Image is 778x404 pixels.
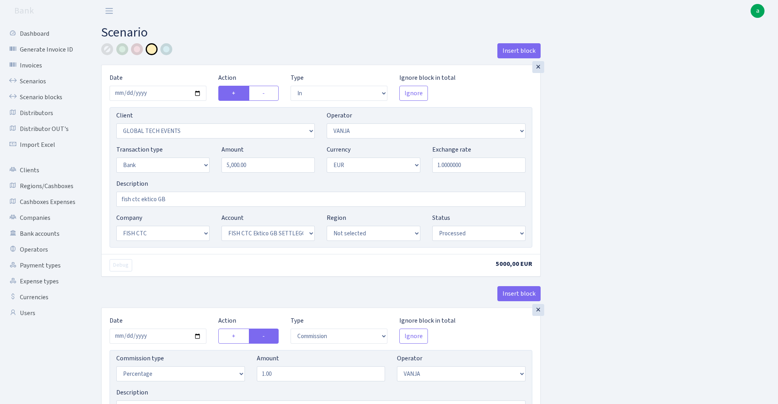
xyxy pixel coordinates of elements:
a: Payment types [4,258,83,273]
label: Region [327,213,346,223]
label: Client [116,111,133,120]
label: Type [291,316,304,325]
button: Debug [110,259,132,271]
span: Scenario [101,23,148,42]
label: + [218,329,249,344]
label: Operator [397,354,422,363]
label: Status [432,213,450,223]
label: Action [218,73,236,83]
a: Regions/Cashboxes [4,178,83,194]
label: Date [110,73,123,83]
label: Action [218,316,236,325]
label: - [249,329,279,344]
label: Ignore block in total [399,73,456,83]
a: Cashboxes Expenses [4,194,83,210]
label: Exchange rate [432,145,471,154]
a: Clients [4,162,83,178]
label: Account [221,213,244,223]
a: Distributors [4,105,83,121]
a: Distributor OUT's [4,121,83,137]
a: a [751,4,765,18]
label: Commission type [116,354,164,363]
div: × [532,61,544,73]
a: Invoices [4,58,83,73]
a: Scenarios [4,73,83,89]
span: 5000,00 EUR [496,260,532,268]
label: Amount [221,145,244,154]
a: Users [4,305,83,321]
label: Currency [327,145,350,154]
label: Transaction type [116,145,163,154]
label: + [218,86,249,101]
a: Generate Invoice ID [4,42,83,58]
label: Description [116,388,148,397]
button: Ignore [399,86,428,101]
a: Expense types [4,273,83,289]
button: Toggle navigation [99,4,119,17]
label: - [249,86,279,101]
label: Description [116,179,148,189]
button: Insert block [497,43,541,58]
a: Currencies [4,289,83,305]
label: Ignore block in total [399,316,456,325]
label: Amount [257,354,279,363]
a: Scenario blocks [4,89,83,105]
a: Companies [4,210,83,226]
button: Insert block [497,286,541,301]
button: Ignore [399,329,428,344]
label: Operator [327,111,352,120]
a: Dashboard [4,26,83,42]
a: Import Excel [4,137,83,153]
a: Operators [4,242,83,258]
label: Company [116,213,142,223]
a: Bank accounts [4,226,83,242]
label: Date [110,316,123,325]
label: Type [291,73,304,83]
div: × [532,304,544,316]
